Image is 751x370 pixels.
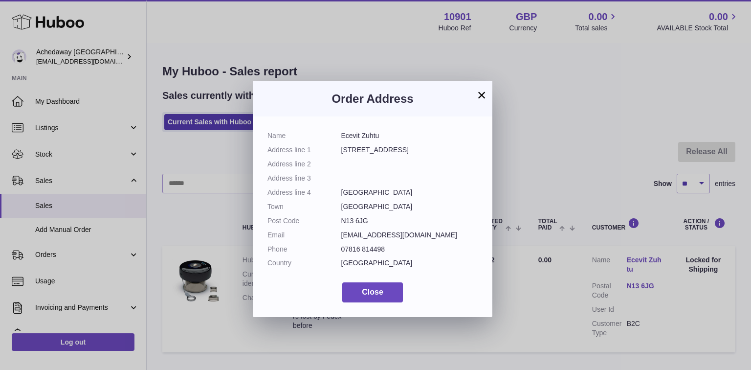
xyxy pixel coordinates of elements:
[476,89,487,101] button: ×
[341,131,478,140] dd: Ecevit Zuhtu
[341,216,478,226] dd: N13 6JG
[267,174,341,183] dt: Address line 3
[341,245,478,254] dd: 07816 814498
[267,258,341,268] dt: Country
[362,288,383,296] span: Close
[267,202,341,211] dt: Town
[341,202,478,211] dd: [GEOGRAPHIC_DATA]
[267,145,341,155] dt: Address line 1
[267,245,341,254] dt: Phone
[341,231,478,240] dd: [EMAIL_ADDRESS][DOMAIN_NAME]
[341,188,478,197] dd: [GEOGRAPHIC_DATA]
[341,145,478,155] dd: [STREET_ADDRESS]
[267,216,341,226] dt: Post Code
[267,231,341,240] dt: Email
[342,282,403,302] button: Close
[341,258,478,268] dd: [GEOGRAPHIC_DATA]
[267,160,341,169] dt: Address line 2
[267,91,478,107] h3: Order Address
[267,131,341,140] dt: Name
[267,188,341,197] dt: Address line 4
